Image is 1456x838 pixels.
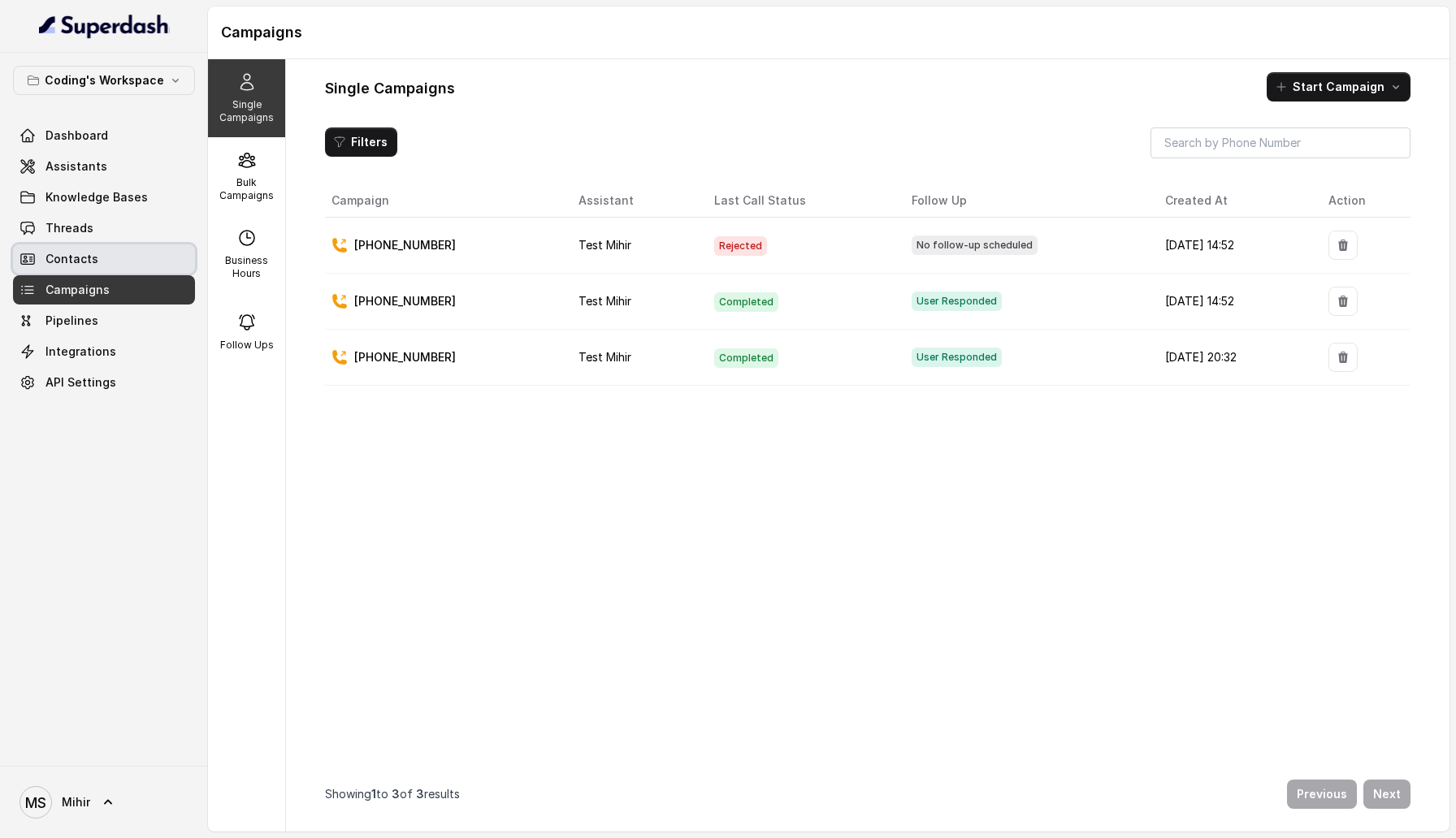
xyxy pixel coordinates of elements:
[912,348,1002,367] span: User Responded
[701,184,898,218] th: Last Call Status
[220,339,274,352] p: Follow Ups
[1363,780,1410,809] button: Next
[13,275,195,305] a: Campaigns
[13,183,195,212] a: Knowledge Bases
[45,251,98,267] span: Contacts
[325,184,565,218] th: Campaign
[39,13,170,39] img: light.svg
[13,780,195,825] a: Mihir
[416,787,424,801] span: 3
[221,19,1436,45] h1: Campaigns
[13,306,195,335] a: Pipelines
[354,237,456,253] p: [PHONE_NUMBER]
[325,786,460,802] p: Showing to of results
[13,337,195,366] a: Integrations
[13,121,195,150] a: Dashboard
[1315,184,1410,218] th: Action
[912,292,1002,311] span: User Responded
[45,282,110,298] span: Campaigns
[1152,330,1315,386] td: [DATE] 20:32
[371,787,376,801] span: 1
[392,787,400,801] span: 3
[899,184,1153,218] th: Follow Up
[45,343,116,360] span: Integrations
[13,214,195,243] a: Threads
[325,770,1410,819] nav: Pagination
[578,294,631,308] span: Test Mihir
[45,189,148,205] span: Knowledge Bases
[714,292,778,312] span: Completed
[1152,218,1315,274] td: [DATE] 14:52
[214,98,279,124] p: Single Campaigns
[912,235,1038,255] span: No follow-up scheduled
[214,176,279,202] p: Bulk Campaigns
[45,158,107,175] span: Assistants
[13,368,195,397] a: API Settings
[325,127,397,157] button: Filters
[13,152,195,181] a: Assistants
[25,794,46,811] text: MS
[1152,184,1315,218] th: Created At
[13,66,195,95] button: Coding's Workspace
[578,238,631,252] span: Test Mihir
[1150,127,1410,158] input: Search by Phone Number
[62,794,90,810] span: Mihir
[1287,780,1357,809] button: Previous
[1152,274,1315,330] td: [DATE] 14:52
[1267,72,1410,102] button: Start Campaign
[354,349,456,365] p: [PHONE_NUMBER]
[565,184,701,218] th: Assistant
[714,348,778,368] span: Completed
[578,350,631,364] span: Test Mihir
[325,76,455,102] h1: Single Campaigns
[354,293,456,309] p: [PHONE_NUMBER]
[45,71,164,90] p: Coding's Workspace
[45,374,116,391] span: API Settings
[45,220,93,236] span: Threads
[45,127,108,144] span: Dashboard
[13,244,195,274] a: Contacts
[714,236,767,256] span: Rejected
[214,254,279,280] p: Business Hours
[45,313,98,329] span: Pipelines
